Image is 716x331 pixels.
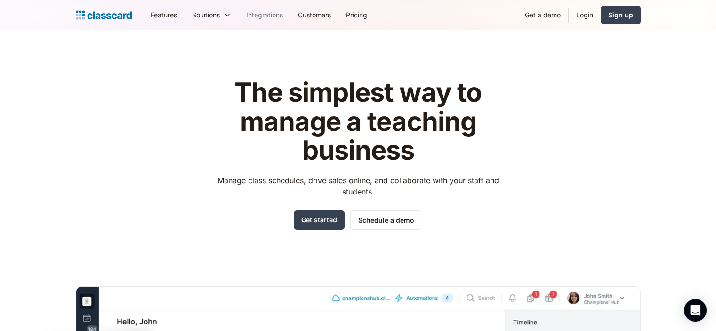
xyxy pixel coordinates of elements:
a: Integrations [239,4,290,25]
div: Sign up [608,10,633,20]
a: Features [143,4,185,25]
a: Get started [294,210,345,230]
a: Sign up [601,6,641,24]
a: Customers [290,4,338,25]
a: Login [569,4,601,25]
div: Solutions [185,4,239,25]
a: Get a demo [517,4,568,25]
p: Manage class schedules, drive sales online, and collaborate with your staff and students. [209,175,507,197]
a: Logo [76,8,132,22]
a: Pricing [338,4,375,25]
div: Open Intercom Messenger [684,299,707,322]
a: Schedule a demo [350,210,422,230]
div: Solutions [192,10,220,20]
h1: The simplest way to manage a teaching business [209,78,507,165]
